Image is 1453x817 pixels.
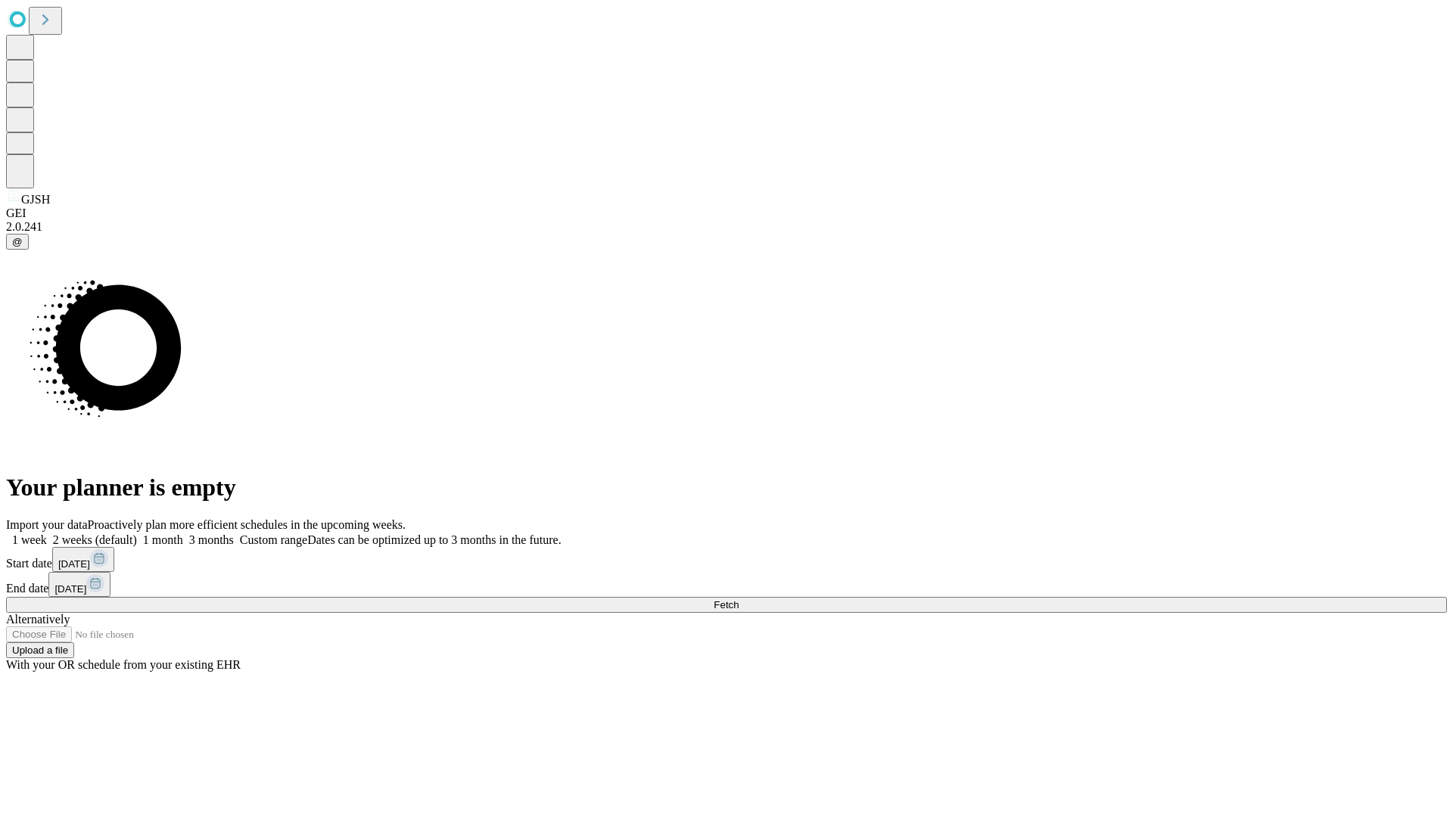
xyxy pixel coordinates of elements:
span: Fetch [714,599,739,610]
span: Alternatively [6,613,70,626]
span: 3 months [189,533,234,546]
div: End date [6,572,1447,597]
span: Import your data [6,518,88,531]
span: @ [12,236,23,247]
h1: Your planner is empty [6,474,1447,502]
span: With your OR schedule from your existing EHR [6,658,241,671]
span: Custom range [240,533,307,546]
span: Proactively plan more efficient schedules in the upcoming weeks. [88,518,406,531]
span: 1 week [12,533,47,546]
button: Upload a file [6,642,74,658]
span: 1 month [143,533,183,546]
button: Fetch [6,597,1447,613]
div: GEI [6,207,1447,220]
span: Dates can be optimized up to 3 months in the future. [307,533,561,546]
button: @ [6,234,29,250]
button: [DATE] [52,547,114,572]
div: 2.0.241 [6,220,1447,234]
span: [DATE] [54,583,86,595]
div: Start date [6,547,1447,572]
button: [DATE] [48,572,110,597]
span: GJSH [21,193,50,206]
span: 2 weeks (default) [53,533,137,546]
span: [DATE] [58,558,90,570]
